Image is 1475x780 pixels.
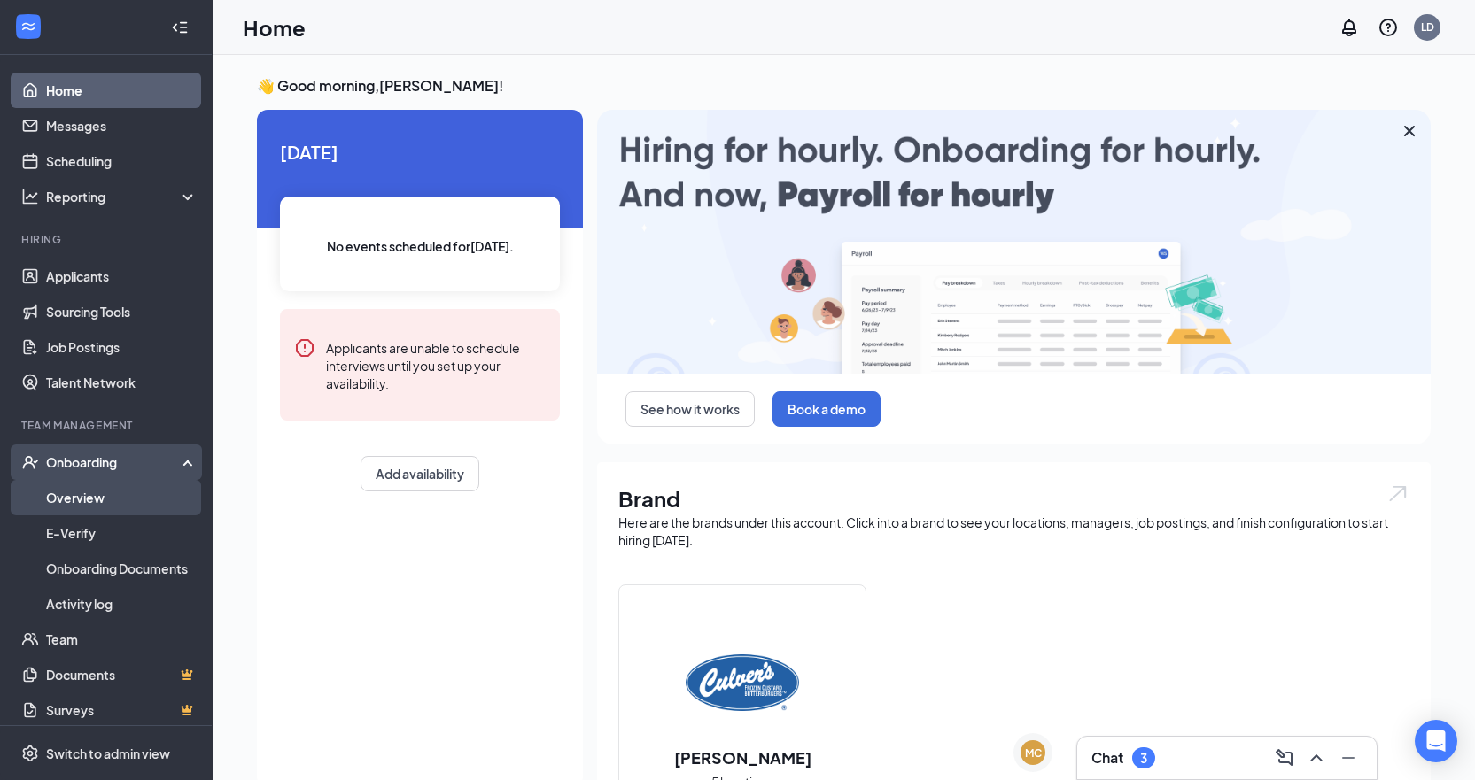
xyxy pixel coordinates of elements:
div: MC [1025,745,1042,761]
div: LD [1421,19,1434,35]
svg: Notifications [1339,17,1360,38]
button: See how it works [625,391,755,427]
a: E-Verify [46,515,198,551]
div: Applicants are unable to schedule interviews until you set up your availability. [326,337,546,392]
svg: UserCheck [21,453,39,471]
a: Home [46,73,198,108]
svg: WorkstreamLogo [19,18,37,35]
div: Open Intercom Messenger [1415,720,1457,762]
a: Scheduling [46,143,198,179]
a: Team [46,622,198,657]
button: Add availability [361,456,479,491]
svg: ChevronUp [1306,747,1327,768]
img: payroll-large.gif [597,110,1431,374]
img: open.6027fd2a22e1237b5b06.svg [1386,483,1409,504]
button: Book a demo [772,391,881,427]
button: Minimize [1334,744,1362,772]
h3: Chat [1091,748,1123,768]
a: Applicants [46,259,198,294]
span: [DATE] [280,138,560,166]
div: Reporting [46,188,198,205]
div: 3 [1140,751,1147,766]
a: Overview [46,480,198,515]
a: Sourcing Tools [46,294,198,329]
a: Job Postings [46,329,198,365]
div: Here are the brands under this account. Click into a brand to see your locations, managers, job p... [618,514,1409,549]
h1: Brand [618,483,1409,514]
button: ComposeMessage [1270,744,1299,772]
span: No events scheduled for [DATE] . [327,236,514,256]
div: Onboarding [46,453,182,471]
button: ChevronUp [1302,744,1331,772]
svg: Analysis [21,188,39,205]
svg: Error [294,337,315,359]
h1: Home [243,12,306,42]
a: SurveysCrown [46,692,198,728]
svg: Settings [21,745,39,762]
div: Team Management [21,418,194,433]
h3: 👋 Good morning, [PERSON_NAME] ! [257,76,1431,96]
svg: Minimize [1338,747,1359,768]
div: Switch to admin view [46,745,170,762]
h2: [PERSON_NAME] [656,746,829,768]
a: Onboarding Documents [46,551,198,586]
svg: Cross [1399,120,1420,142]
a: Messages [46,108,198,143]
svg: ComposeMessage [1274,747,1295,768]
svg: QuestionInfo [1378,17,1399,38]
a: Talent Network [46,365,198,400]
img: Culver's [686,626,799,739]
a: Activity log [46,586,198,622]
a: DocumentsCrown [46,657,198,692]
svg: Collapse [171,19,189,36]
div: Hiring [21,232,194,247]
